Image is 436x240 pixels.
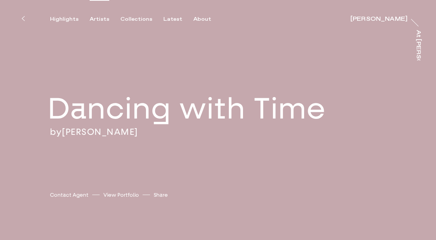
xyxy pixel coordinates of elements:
div: Latest [163,16,182,23]
div: Collections [120,16,152,23]
a: At [PERSON_NAME] [416,30,423,60]
button: Highlights [50,16,90,23]
div: Artists [90,16,109,23]
a: [PERSON_NAME] [62,126,138,137]
a: View Portfolio [103,191,139,199]
button: Artists [90,16,120,23]
button: Share [154,190,168,200]
button: About [193,16,222,23]
span: by [50,126,62,137]
h2: Dancing with Time [48,91,376,126]
div: At [PERSON_NAME] [415,30,421,96]
button: Collections [120,16,163,23]
div: Highlights [50,16,79,23]
button: Latest [163,16,193,23]
a: Contact Agent [50,191,89,199]
a: [PERSON_NAME] [350,14,407,21]
div: About [193,16,211,23]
